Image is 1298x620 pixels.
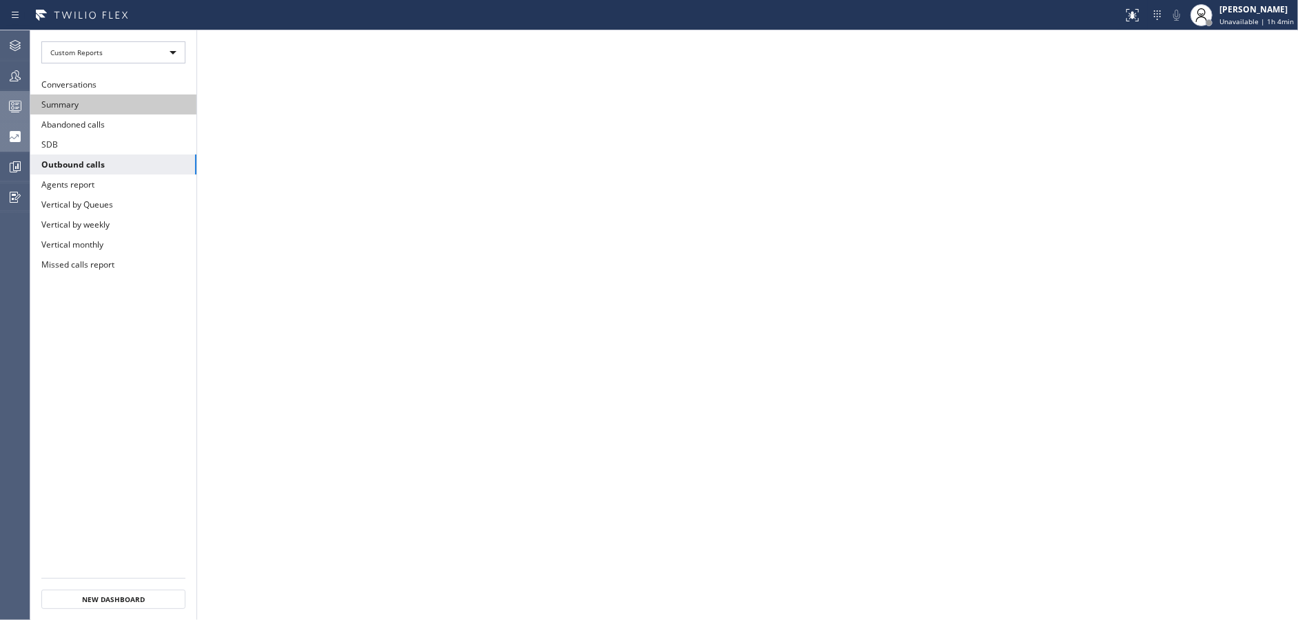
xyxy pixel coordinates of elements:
[41,41,185,63] div: Custom Reports
[30,194,196,214] button: Vertical by Queues
[30,94,196,114] button: Summary
[1219,3,1294,15] div: [PERSON_NAME]
[30,134,196,154] button: SDB
[30,214,196,234] button: Vertical by weekly
[41,590,185,609] button: New Dashboard
[30,174,196,194] button: Agents report
[30,154,196,174] button: Outbound calls
[30,114,196,134] button: Abandoned calls
[30,74,196,94] button: Conversations
[1167,6,1186,25] button: Mute
[1219,17,1294,26] span: Unavailable | 1h 4min
[30,234,196,254] button: Vertical monthly
[30,254,196,274] button: Missed calls report
[197,30,1298,620] iframe: dashboard_a9d309b9f71b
